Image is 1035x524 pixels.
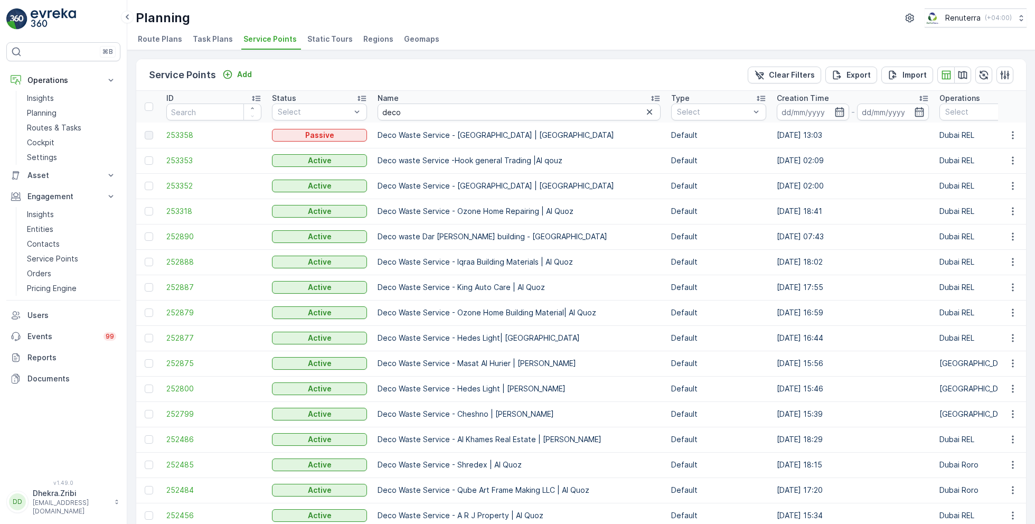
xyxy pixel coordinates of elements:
button: Passive [272,129,367,142]
p: Settings [27,152,57,163]
div: Toggle Row Selected [145,410,153,418]
p: Active [308,383,332,394]
p: Clear Filters [769,70,815,80]
a: 252484 [166,485,261,495]
button: Asset [6,165,120,186]
p: Name [378,93,399,104]
a: 252456 [166,510,261,521]
a: 252877 [166,333,261,343]
p: Contacts [27,239,60,249]
a: 252888 [166,257,261,267]
a: 252879 [166,307,261,318]
span: 253318 [166,206,261,217]
button: DDDhekra.Zribi[EMAIL_ADDRESS][DOMAIN_NAME] [6,488,120,516]
div: DD [9,493,26,510]
p: - [851,106,855,118]
td: Deco Waste Service - [GEOGRAPHIC_DATA] | [GEOGRAPHIC_DATA] [372,173,666,199]
span: v 1.49.0 [6,480,120,486]
span: Route Plans [138,34,182,44]
p: Insights [27,209,54,220]
span: 253358 [166,130,261,141]
div: Toggle Row Selected [145,258,153,266]
input: dd/mm/yyyy [777,104,849,120]
div: Toggle Row Selected [145,359,153,368]
a: Contacts [23,237,120,251]
td: Default [666,427,771,452]
div: Toggle Row Selected [145,283,153,292]
a: Entities [23,222,120,237]
p: Engagement [27,191,99,202]
a: 252485 [166,460,261,470]
span: Regions [363,34,393,44]
p: Active [308,206,332,217]
td: Deco Waste Service - Ozone Home Repairing | Al Quoz [372,199,666,224]
p: Operations [27,75,99,86]
p: Active [308,155,332,166]
td: Default [666,452,771,478]
a: 253353 [166,155,261,166]
p: Add [237,69,252,80]
a: Documents [6,368,120,389]
div: Toggle Row Selected [145,461,153,469]
button: Operations [6,70,120,91]
p: Active [308,460,332,470]
button: Active [272,433,367,446]
p: Active [308,307,332,318]
td: [DATE] 18:29 [771,427,934,452]
p: Active [308,257,332,267]
a: 252875 [166,358,261,369]
td: Default [666,325,771,351]
td: Default [666,351,771,376]
p: Select [677,107,750,117]
td: Default [666,224,771,249]
p: Documents [27,373,116,384]
p: Events [27,331,97,342]
a: Routes & Tasks [23,120,120,135]
button: Active [272,180,367,192]
input: Search [166,104,261,120]
a: Events99 [6,326,120,347]
p: Orders [27,268,51,279]
td: Deco waste Dar [PERSON_NAME] building - [GEOGRAPHIC_DATA] [372,224,666,249]
p: Cockpit [27,137,54,148]
a: Cockpit [23,135,120,150]
p: Active [308,434,332,445]
img: logo_light-DOdMpM7g.png [31,8,76,30]
td: Deco Waste Service - Cheshno | [PERSON_NAME] [372,401,666,427]
button: Active [272,281,367,294]
input: Search [378,104,661,120]
div: Toggle Row Selected [145,334,153,342]
p: ID [166,93,174,104]
a: 252887 [166,282,261,293]
p: Active [308,231,332,242]
td: Default [666,275,771,300]
img: Screenshot_2024-07-26_at_13.33.01.png [925,12,941,24]
a: Insights [23,207,120,222]
p: Creation Time [777,93,829,104]
img: logo [6,8,27,30]
button: Active [272,332,367,344]
td: Deco waste Service -Hook general Trading |Al qouz [372,148,666,173]
td: [DATE] 07:43 [771,224,934,249]
td: [DATE] 17:55 [771,275,934,300]
a: 252800 [166,383,261,394]
span: Task Plans [193,34,233,44]
p: Users [27,310,116,321]
div: Toggle Row Selected [145,435,153,444]
td: Default [666,148,771,173]
div: Toggle Row Selected [145,511,153,520]
p: Passive [305,130,334,141]
div: Toggle Row Selected [145,131,153,139]
p: Active [308,282,332,293]
input: dd/mm/yyyy [857,104,929,120]
td: [DATE] 02:09 [771,148,934,173]
p: Operations [939,93,980,104]
a: 252486 [166,434,261,445]
td: [DATE] 15:39 [771,401,934,427]
div: Toggle Row Selected [145,182,153,190]
td: [DATE] 15:56 [771,351,934,376]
